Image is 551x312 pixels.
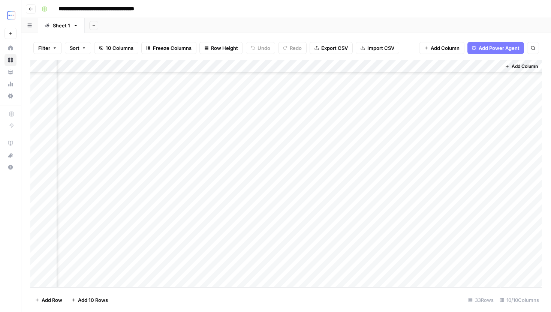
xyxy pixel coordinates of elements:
span: Add 10 Rows [78,296,108,304]
span: Undo [258,44,270,52]
span: Import CSV [367,44,394,52]
div: 10/10 Columns [497,294,542,306]
span: 10 Columns [106,44,133,52]
button: Freeze Columns [141,42,196,54]
a: Your Data [4,66,16,78]
a: AirOps Academy [4,137,16,149]
button: Add Power Agent [467,42,524,54]
a: Sheet 1 [38,18,85,33]
span: Add Column [512,63,538,70]
span: Add Power Agent [479,44,520,52]
button: Filter [33,42,62,54]
a: Settings [4,90,16,102]
a: Browse [4,54,16,66]
button: Add Column [419,42,464,54]
button: Sort [65,42,91,54]
button: Add Row [30,294,67,306]
button: Add 10 Rows [67,294,112,306]
button: Workspace: TripleDart [4,6,16,25]
div: Sheet 1 [53,22,70,29]
a: Home [4,42,16,54]
button: Export CSV [310,42,353,54]
span: Sort [70,44,79,52]
span: Row Height [211,44,238,52]
button: Add Column [502,61,541,71]
span: Export CSV [321,44,348,52]
button: Undo [246,42,275,54]
button: What's new? [4,149,16,161]
span: Add Column [431,44,460,52]
span: Filter [38,44,50,52]
span: Redo [290,44,302,52]
a: Usage [4,78,16,90]
button: Help + Support [4,161,16,173]
button: 10 Columns [94,42,138,54]
img: TripleDart Logo [4,9,18,22]
button: Import CSV [356,42,399,54]
div: 33 Rows [465,294,497,306]
button: Row Height [199,42,243,54]
div: What's new? [5,150,16,161]
span: Add Row [42,296,62,304]
span: Freeze Columns [153,44,192,52]
button: Redo [278,42,307,54]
